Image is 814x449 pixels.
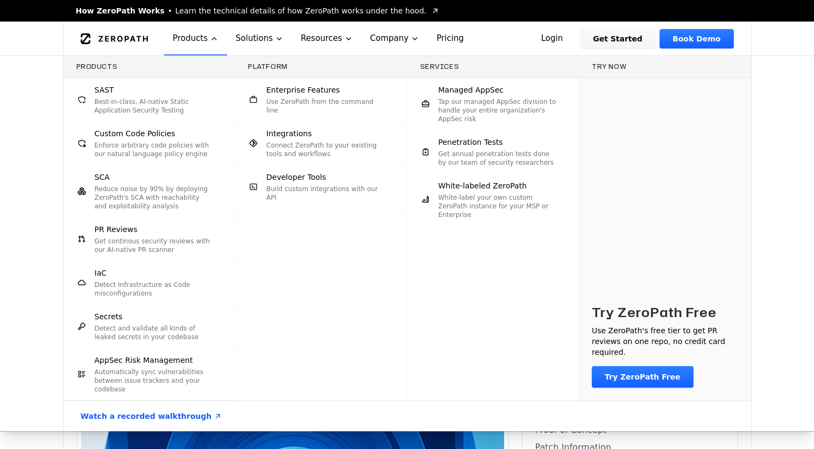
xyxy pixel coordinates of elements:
span: White-labeled ZeroPath [438,180,527,191]
span: Developer Tools [266,172,326,183]
span: Managed AppSec [438,85,504,95]
a: Enterprise FeaturesUse ZeroPath from the command line [235,78,407,121]
span: SCA [95,172,110,183]
p: Tap our managed AppSec division to handle your entire organization's AppSec risk [438,97,557,123]
a: Developer ToolsBuild custom integrations with our API [235,165,407,208]
a: SCAReduce noise by 90% by deploying ZeroPath's SCA with reachability and exploitability analysis [63,165,235,217]
span: Enterprise Features [266,85,340,95]
h3: Products [76,62,222,71]
a: SecretsDetect and validate all kinds of leaked secrets in your codebase [63,305,235,348]
button: Solutions [227,22,292,55]
h3: Platform [248,62,394,71]
span: IaC [95,268,107,278]
p: Get annual penetration tests done by our team of security researchers [438,150,557,167]
a: IaCDetect Infrastructure as Code misconfigurations [63,261,235,304]
p: Use ZeroPath from the command line [266,97,385,115]
span: Learn the technical details of how ZeroPath works under the hood. [175,5,427,16]
a: Penetration TestsGet annual penetration tests done by our team of security researchers [407,130,579,173]
h3: Services [420,62,566,71]
h3: Try now [592,62,738,71]
a: Try ZeroPath Free [592,366,693,388]
a: How ZeroPath WorksLearn the technical details of how ZeroPath works under the hood. [76,5,440,16]
button: Products [164,22,227,55]
p: Best-in-class, AI-native Static Application Security Testing [95,97,214,115]
button: Resources [292,22,362,55]
span: How ZeroPath Works [76,5,165,16]
a: Login [528,29,576,48]
a: Get Started [580,29,655,48]
h3: Try ZeroPath Free [592,304,717,321]
span: Penetration Tests [438,137,503,148]
a: AppSec Risk ManagementAutomatically sync vulnerabilities between issue trackers and your codebase [63,348,235,400]
button: Company [362,22,428,55]
p: Get continous security reviews with our AI-native PR scanner [95,237,214,254]
a: Custom Code PoliciesEnforce arbitrary code policies with our natural language policy engine [63,122,235,165]
a: Book Demo [660,29,733,48]
p: Detect Infrastructure as Code misconfigurations [95,280,214,298]
p: Reduce noise by 90% by deploying ZeroPath's SCA with reachability and exploitability analysis [95,185,214,211]
span: Integrations [266,128,312,139]
a: Watch a recorded walkthrough [68,401,236,431]
p: Connect ZeroPath to your existing tools and workflows [266,141,385,158]
a: SASTBest-in-class, AI-native Static Application Security Testing [63,78,235,121]
span: AppSec Risk Management [95,355,193,366]
p: White-label your own custom ZeroPath instance for your MSP or Enterprise [438,193,557,219]
a: White-labeled ZeroPathWhite-label your own custom ZeroPath instance for your MSP or Enterprise [407,174,579,226]
span: PR Reviews [95,224,138,235]
p: Use ZeroPath's free tier to get PR reviews on one repo, no credit card required. [592,325,738,357]
span: SAST [95,85,114,95]
p: Automatically sync vulnerabilities between issue trackers and your codebase [95,368,214,394]
nav: Global [63,22,752,55]
a: IntegrationsConnect ZeroPath to your existing tools and workflows [235,122,407,165]
p: Detect and validate all kinds of leaked secrets in your codebase [95,324,214,341]
span: Secrets [95,311,123,322]
a: PR ReviewsGet continous security reviews with our AI-native PR scanner [63,218,235,261]
a: Pricing [428,22,472,55]
span: Custom Code Policies [95,128,175,139]
a: Managed AppSecTap our managed AppSec division to handle your entire organization's AppSec risk [407,78,579,130]
p: Build custom integrations with our API [266,185,385,202]
p: Enforce arbitrary code policies with our natural language policy engine [95,141,214,158]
